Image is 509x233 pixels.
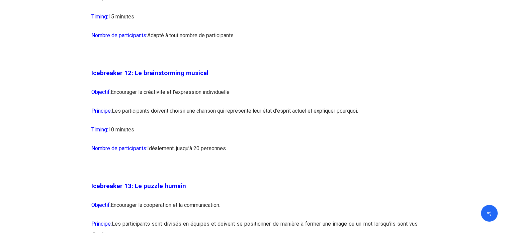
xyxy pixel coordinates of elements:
p: Encourager la créativité et l’expression individuelle. [91,87,418,106]
span: Timing: [91,126,108,133]
span: Objectif: [91,202,111,208]
span: Objectif: [91,89,111,95]
span: Principe: [91,221,112,227]
span: Principe: [91,108,112,114]
p: Les participants doivent choisir une chanson qui représente leur état d’esprit actuel et explique... [91,106,418,124]
p: Encourager la coopération et la communication. [91,200,418,219]
span: Icebreaker 12: Le brainstorming musical [91,69,208,77]
p: 15 minutes [91,11,418,30]
p: Idéalement, jusqu’à 20 personnes. [91,143,418,162]
span: Nombre de participants: [91,145,147,152]
span: Nombre de participants: [91,32,147,39]
p: 10 minutes [91,124,418,143]
span: Icebreaker 13: Le puzzle humain [91,182,186,190]
span: Timing: [91,13,108,20]
p: Adapté à tout nombre de participants. [91,30,418,49]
